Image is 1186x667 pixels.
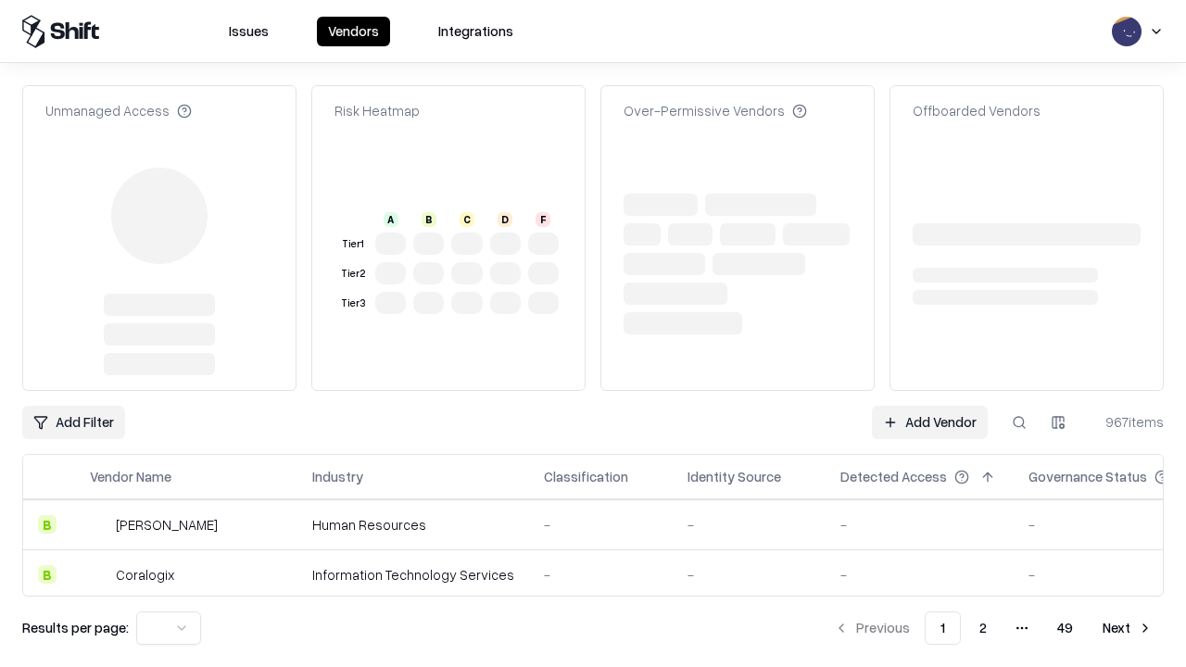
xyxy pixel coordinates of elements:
div: Tier 2 [338,266,368,282]
div: - [840,565,999,585]
div: D [498,212,512,227]
div: B [422,212,436,227]
div: F [536,212,550,227]
button: Next [1091,611,1164,645]
div: Identity Source [688,467,781,486]
div: Detected Access [840,467,947,486]
div: Unmanaged Access [45,101,192,120]
button: Vendors [317,17,390,46]
button: 49 [1042,611,1088,645]
div: Industry [312,467,363,486]
div: - [840,515,999,535]
img: Deel [90,515,108,534]
div: A [384,212,398,227]
div: Offboarded Vendors [913,101,1041,120]
a: Add Vendor [872,406,988,439]
div: - [544,565,658,585]
div: 967 items [1090,412,1164,432]
button: Issues [218,17,280,46]
div: Classification [544,467,628,486]
div: Tier 3 [338,296,368,311]
button: Add Filter [22,406,125,439]
div: Vendor Name [90,467,171,486]
div: B [38,565,57,584]
div: Information Technology Services [312,565,514,585]
div: Coralogix [116,565,174,585]
img: Coralogix [90,565,108,584]
button: 1 [925,611,961,645]
div: Governance Status [1028,467,1147,486]
div: - [688,565,811,585]
div: Tier 1 [338,236,368,252]
div: Risk Heatmap [334,101,420,120]
button: Integrations [427,17,524,46]
div: B [38,515,57,534]
button: 2 [965,611,1002,645]
div: C [460,212,474,227]
p: Results per page: [22,618,129,637]
div: Over-Permissive Vendors [624,101,807,120]
div: - [544,515,658,535]
div: Human Resources [312,515,514,535]
div: [PERSON_NAME] [116,515,218,535]
div: - [688,515,811,535]
nav: pagination [823,611,1164,645]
